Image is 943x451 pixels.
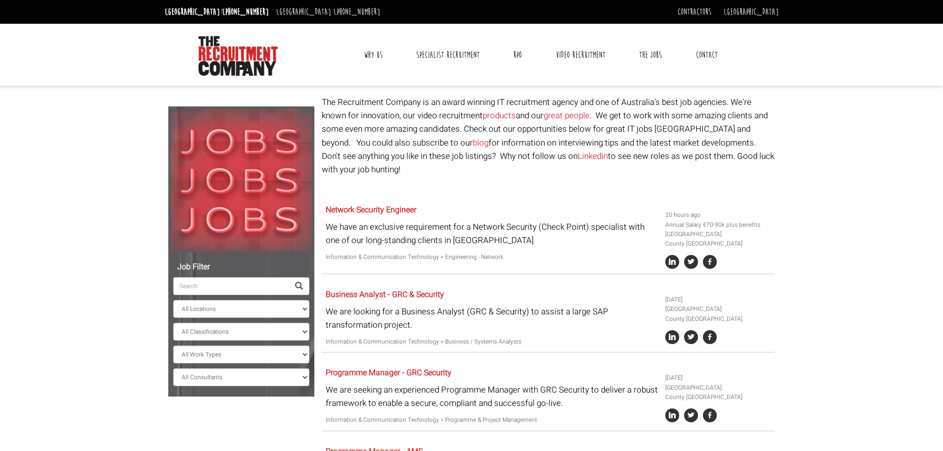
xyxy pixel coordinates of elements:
img: Jobs, Jobs, Jobs [168,106,314,252]
li: [DATE] [665,295,771,304]
li: Annual Salary €70-90k plus benefits [665,220,771,230]
li: [GEOGRAPHIC_DATA] County [GEOGRAPHIC_DATA] [665,304,771,323]
li: [GEOGRAPHIC_DATA] County [GEOGRAPHIC_DATA] [665,230,771,249]
a: [PHONE_NUMBER] [334,6,380,17]
li: [GEOGRAPHIC_DATA] County [GEOGRAPHIC_DATA] [665,383,771,402]
li: [DATE] [665,373,771,383]
a: Video Recruitment [548,43,613,67]
a: Business Analyst - GRC & Security [326,289,444,301]
img: The Recruitment Company [199,36,278,76]
a: Programme Manager - GRC Security [326,367,451,379]
li: [GEOGRAPHIC_DATA]: [274,4,383,20]
a: Why Us [356,43,390,67]
li: [GEOGRAPHIC_DATA]: [162,4,271,20]
a: [PHONE_NUMBER] [222,6,269,17]
p: Information & Communication Technology > Programme & Project Management [326,415,658,425]
li: 20 hours ago [665,210,771,220]
a: Linkedin [578,150,608,162]
a: Specialist Recruitment [409,43,487,67]
p: The Recruitment Company is an award winning IT recruitment agency and one of Australia's best job... [322,96,775,176]
p: We are looking for a Business Analyst (GRC & Security) to assist a large SAP transformation project. [326,305,658,332]
a: products [483,109,516,122]
input: Search [173,277,289,295]
a: great people [544,109,590,122]
a: blog [473,137,489,149]
a: [GEOGRAPHIC_DATA] [724,6,779,17]
a: Contact [689,43,725,67]
p: We are seeking an experienced Programme Manager with GRC Security to deliver a robust framework t... [326,383,658,410]
p: Information & Communication Technology > Business / Systems Analysts [326,337,658,347]
p: Information & Communication Technology > Engineering - Network [326,252,658,262]
a: Network Security Engineer [326,204,416,216]
a: The Jobs [632,43,669,67]
p: We have an exclusive requirement for a Network Security (Check Point) specialist with one of our ... [326,220,658,247]
a: RPO [506,43,529,67]
a: Contractors [678,6,711,17]
h5: Job Filter [173,263,309,272]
